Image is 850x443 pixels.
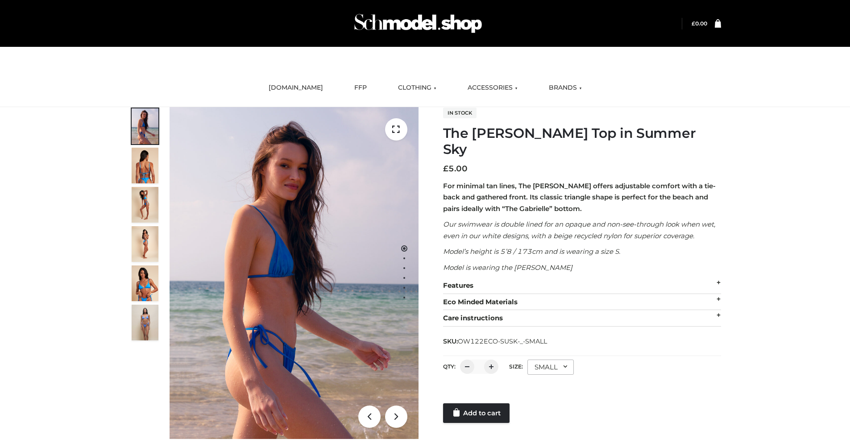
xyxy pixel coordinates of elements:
[443,310,721,327] div: Care instructions
[132,305,158,340] img: SSVC.jpg
[443,336,548,347] span: SKU:
[443,182,716,213] strong: For minimal tan lines, The [PERSON_NAME] offers adjustable comfort with a tie-back and gathered f...
[443,403,510,423] a: Add to cart
[692,20,707,27] a: £0.00
[443,220,715,240] em: Our swimwear is double lined for an opaque and non-see-through look when wet, even in our white d...
[132,187,158,223] img: 4.Alex-top_CN-1-1-2.jpg
[443,125,721,157] h1: The [PERSON_NAME] Top in Summer Sky
[443,247,620,256] em: Model’s height is 5’8 / 173cm and is wearing a size S.
[458,337,547,345] span: OW122ECO-SUSK-_-SMALL
[527,360,574,375] div: SMALL
[443,263,572,272] em: Model is wearing the [PERSON_NAME]
[443,277,721,294] div: Features
[351,6,485,41] img: Schmodel Admin 964
[509,363,523,370] label: Size:
[443,363,456,370] label: QTY:
[391,78,443,98] a: CLOTHING
[461,78,524,98] a: ACCESSORIES
[443,164,448,174] span: £
[692,20,707,27] bdi: 0.00
[692,20,695,27] span: £
[262,78,330,98] a: [DOMAIN_NAME]
[443,294,721,311] div: Eco Minded Materials
[443,164,468,174] bdi: 5.00
[132,265,158,301] img: 2.Alex-top_CN-1-1-2.jpg
[132,108,158,144] img: 1.Alex-top_SS-1_4464b1e7-c2c9-4e4b-a62c-58381cd673c0-1.jpg
[443,108,477,118] span: In stock
[348,78,373,98] a: FFP
[132,148,158,183] img: 5.Alex-top_CN-1-1_1-1.jpg
[132,226,158,262] img: 3.Alex-top_CN-1-1-2.jpg
[542,78,589,98] a: BRANDS
[170,107,419,439] img: 1.Alex-top_SS-1_4464b1e7-c2c9-4e4b-a62c-58381cd673c0 (1)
